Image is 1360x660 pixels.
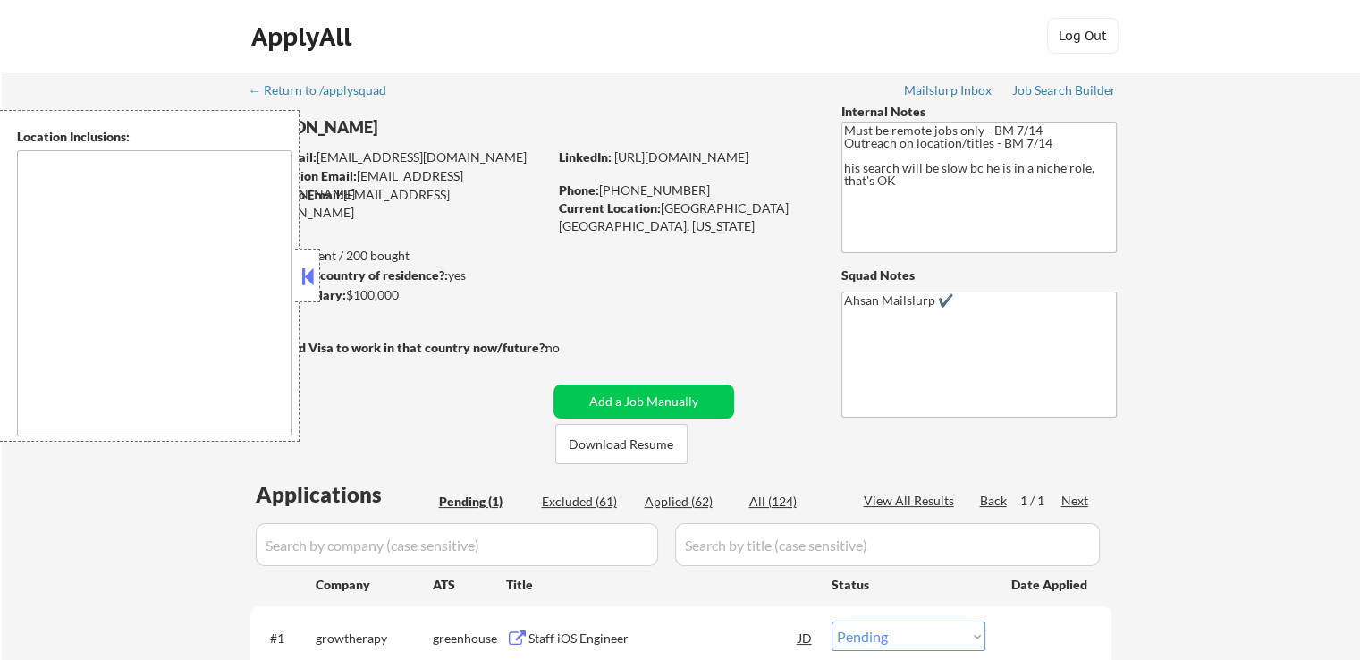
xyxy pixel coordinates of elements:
[749,493,839,511] div: All (124)
[841,103,1117,121] div: Internal Notes
[675,523,1100,566] input: Search by title (case sensitive)
[249,83,403,101] a: ← Return to /applysquad
[316,576,433,594] div: Company
[832,568,985,600] div: Status
[559,182,599,198] strong: Phone:
[559,200,661,216] strong: Current Location:
[904,84,993,97] div: Mailslurp Inbox
[797,622,815,654] div: JD
[439,493,528,511] div: Pending (1)
[553,385,734,419] button: Add a Job Manually
[249,286,547,304] div: $100,000
[256,523,658,566] input: Search by company (case sensitive)
[270,630,301,647] div: #1
[614,149,748,165] a: [URL][DOMAIN_NAME]
[1011,576,1090,594] div: Date Applied
[1061,492,1090,510] div: Next
[250,186,547,221] div: [EMAIL_ADDRESS][DOMAIN_NAME]
[17,128,292,146] div: Location Inclusions:
[1012,83,1117,101] a: Job Search Builder
[249,247,547,265] div: 62 sent / 200 bought
[506,576,815,594] div: Title
[1020,492,1061,510] div: 1 / 1
[528,630,798,647] div: Staff iOS Engineer
[251,148,547,166] div: [EMAIL_ADDRESS][DOMAIN_NAME]
[904,83,993,101] a: Mailslurp Inbox
[256,484,433,505] div: Applications
[1047,18,1119,54] button: Log Out
[980,492,1009,510] div: Back
[559,149,612,165] strong: LinkedIn:
[559,182,812,199] div: [PHONE_NUMBER]
[433,576,506,594] div: ATS
[864,492,959,510] div: View All Results
[645,493,734,511] div: Applied (62)
[249,267,448,283] strong: Can work in country of residence?:
[250,116,618,139] div: [PERSON_NAME]
[251,21,357,52] div: ApplyAll
[559,199,812,234] div: [GEOGRAPHIC_DATA] [GEOGRAPHIC_DATA], [US_STATE]
[841,267,1117,284] div: Squad Notes
[249,84,403,97] div: ← Return to /applysquad
[433,630,506,647] div: greenhouse
[555,424,688,464] button: Download Resume
[1012,84,1117,97] div: Job Search Builder
[545,339,596,357] div: no
[542,493,631,511] div: Excluded (61)
[249,267,542,284] div: yes
[316,630,433,647] div: growtherapy
[250,340,548,355] strong: Will need Visa to work in that country now/future?:
[251,167,547,202] div: [EMAIL_ADDRESS][DOMAIN_NAME]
